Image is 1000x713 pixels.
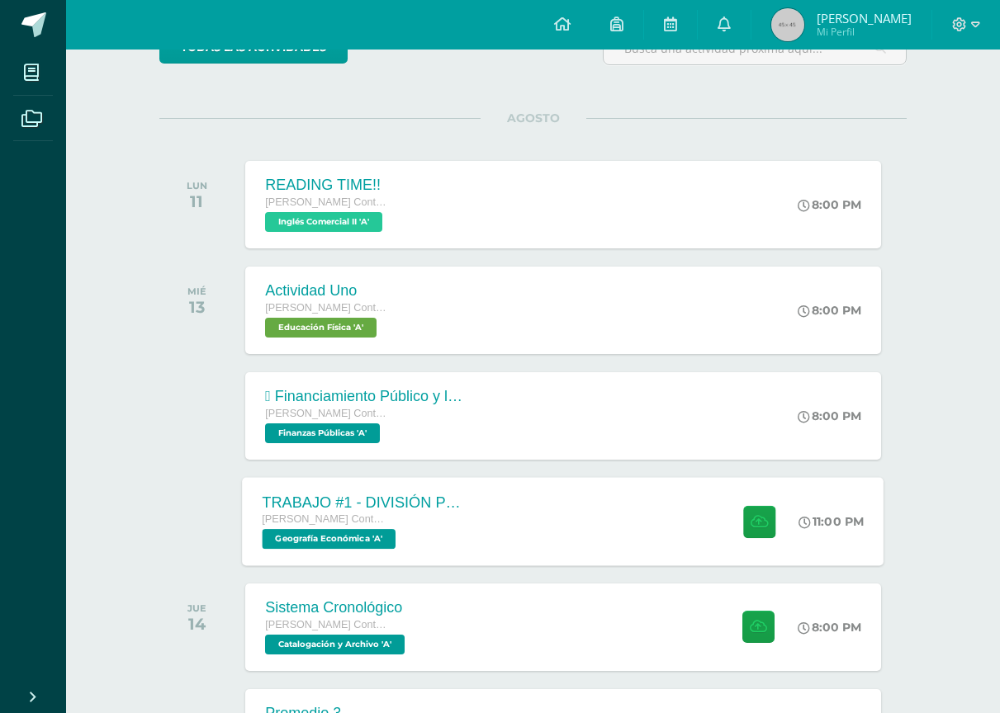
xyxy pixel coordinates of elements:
div: 14 [187,614,206,634]
img: 45x45 [771,8,804,41]
div: Actividad Uno [265,282,389,300]
span: [PERSON_NAME] [817,10,912,26]
span: Inglés Comercial II 'A' [265,212,382,232]
span: Catalogación y Archivo 'A' [265,635,405,654]
span: Educación Física 'A' [265,318,377,338]
div: 8:00 PM [798,197,861,212]
div: LUN [187,180,207,191]
div:  Financiamiento Público y la Política Económica.  Tesorería Nacional. [265,388,463,405]
div: 11 [187,191,207,211]
div: JUE [187,602,206,614]
span: [PERSON_NAME] Contador con Orientación en Computación [265,302,389,314]
span: [PERSON_NAME] Contador con Orientación en Computación [263,513,388,525]
span: AGOSTO [481,111,586,125]
div: 8:00 PM [798,303,861,318]
span: Finanzas Públicas 'A' [265,423,380,443]
div: 13 [187,297,206,317]
div: TRABAJO #1 - DIVISIÓN POLÍTICA DEL MUNDO [263,493,462,511]
div: 8:00 PM [798,620,861,635]
div: READING TIME!! [265,177,389,194]
div: 11:00 PM [799,514,865,529]
span: Geografía Económica 'A' [263,529,396,549]
span: [PERSON_NAME] Contador con Orientación en Computación [265,408,389,419]
div: Sistema Cronológico [265,599,409,616]
div: 8:00 PM [798,408,861,423]
span: [PERSON_NAME] Contador con Orientación en Computación [265,196,389,208]
div: MIÉ [187,286,206,297]
span: Mi Perfil [817,25,912,39]
span: [PERSON_NAME] Contador con Orientación en Computación [265,619,389,630]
